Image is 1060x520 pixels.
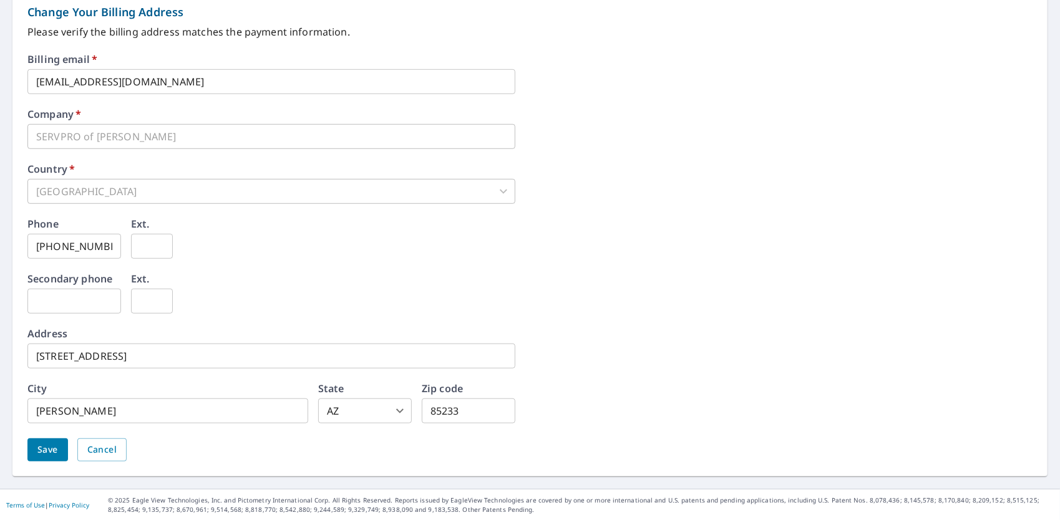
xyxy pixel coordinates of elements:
[77,438,127,461] button: Cancel
[27,274,112,284] label: Secondary phone
[108,496,1054,514] p: © 2025 Eagle View Technologies, Inc. and Pictometry International Corp. All Rights Reserved. Repo...
[6,501,45,509] a: Terms of Use
[37,442,58,458] span: Save
[27,329,67,339] label: Address
[318,398,412,423] div: AZ
[318,383,344,393] label: State
[27,438,68,461] button: Save
[27,179,515,204] div: [GEOGRAPHIC_DATA]
[27,24,1033,39] p: Please verify the billing address matches the payment information.
[131,219,150,229] label: Ext.
[49,501,89,509] a: Privacy Policy
[27,4,1033,21] p: Change Your Billing Address
[131,274,150,284] label: Ext.
[6,501,89,509] p: |
[27,54,97,64] label: Billing email
[27,383,47,393] label: City
[27,109,81,119] label: Company
[422,383,463,393] label: Zip code
[87,442,117,458] span: Cancel
[27,164,75,174] label: Country
[27,219,59,229] label: Phone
